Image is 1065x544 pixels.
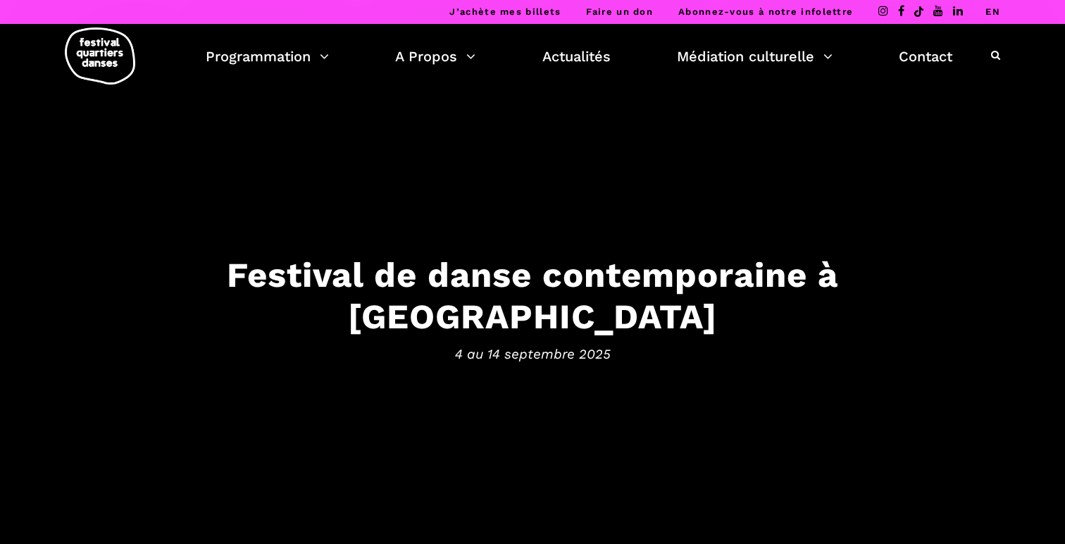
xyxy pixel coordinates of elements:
a: EN [985,6,1000,17]
a: Contact [899,44,952,68]
img: logo-fqd-med [65,27,135,85]
a: Programmation [206,44,329,68]
a: Actualités [542,44,611,68]
a: Faire un don [586,6,653,17]
a: J’achète mes billets [449,6,561,17]
a: Médiation culturelle [677,44,833,68]
a: A Propos [395,44,475,68]
a: Abonnez-vous à notre infolettre [678,6,853,17]
h3: Festival de danse contemporaine à [GEOGRAPHIC_DATA] [96,254,969,337]
span: 4 au 14 septembre 2025 [96,344,969,365]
